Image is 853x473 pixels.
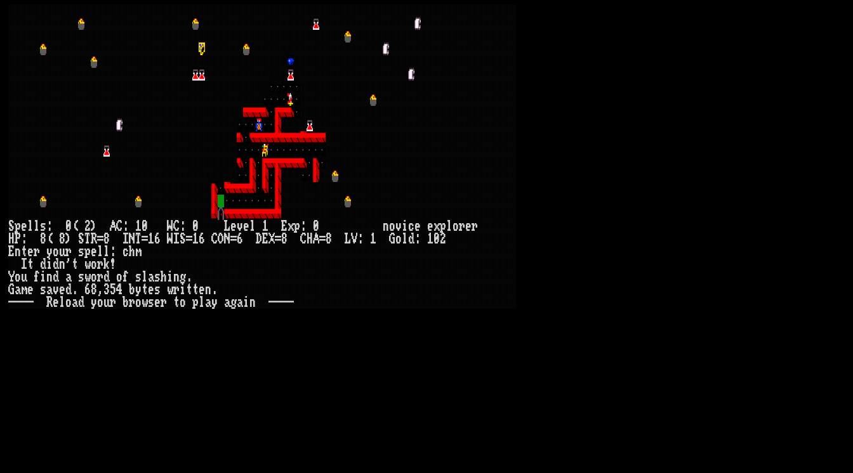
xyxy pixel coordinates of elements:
[122,233,129,245] div: I
[34,245,40,258] div: r
[142,233,148,245] div: =
[237,220,243,233] div: v
[103,283,110,296] div: 3
[15,296,21,309] div: -
[91,245,97,258] div: e
[97,296,103,309] div: o
[230,296,237,309] div: g
[142,271,148,283] div: l
[180,220,186,233] div: :
[288,220,294,233] div: x
[27,258,34,271] div: t
[180,233,186,245] div: S
[91,271,97,283] div: o
[110,258,116,271] div: !
[186,283,192,296] div: t
[59,283,65,296] div: e
[154,233,161,245] div: 6
[268,233,275,245] div: X
[97,245,103,258] div: l
[110,283,116,296] div: 5
[167,283,173,296] div: w
[65,296,72,309] div: o
[122,296,129,309] div: b
[402,220,408,233] div: i
[275,233,281,245] div: =
[180,296,186,309] div: o
[173,220,180,233] div: C
[84,271,91,283] div: w
[103,271,110,283] div: d
[21,283,27,296] div: m
[414,220,421,233] div: e
[453,220,459,233] div: o
[110,296,116,309] div: r
[84,283,91,296] div: 6
[224,296,230,309] div: a
[167,233,173,245] div: W
[34,271,40,283] div: f
[72,283,78,296] div: .
[135,271,142,283] div: s
[383,220,389,233] div: n
[27,283,34,296] div: e
[459,220,465,233] div: r
[135,296,142,309] div: o
[281,220,288,233] div: E
[59,233,65,245] div: 8
[40,220,46,233] div: s
[326,233,332,245] div: 8
[281,296,288,309] div: -
[230,233,237,245] div: =
[53,283,59,296] div: v
[21,271,27,283] div: u
[148,271,154,283] div: a
[224,233,230,245] div: N
[192,233,199,245] div: 1
[345,233,351,245] div: L
[389,220,395,233] div: o
[21,258,27,271] div: I
[59,245,65,258] div: u
[167,271,173,283] div: i
[173,296,180,309] div: t
[65,245,72,258] div: r
[8,271,15,283] div: Y
[402,233,408,245] div: l
[351,233,357,245] div: V
[135,220,142,233] div: 1
[40,233,46,245] div: 8
[427,220,433,233] div: e
[129,233,135,245] div: N
[91,296,97,309] div: y
[211,296,218,309] div: y
[446,220,453,233] div: l
[103,233,110,245] div: 8
[53,245,59,258] div: o
[129,283,135,296] div: b
[122,220,129,233] div: :
[408,233,414,245] div: d
[237,296,243,309] div: a
[319,233,326,245] div: =
[53,296,59,309] div: e
[53,258,59,271] div: d
[173,283,180,296] div: r
[268,296,275,309] div: -
[46,296,53,309] div: R
[370,233,376,245] div: 1
[313,220,319,233] div: 0
[53,271,59,283] div: d
[110,220,116,233] div: A
[21,233,27,245] div: :
[414,233,421,245] div: :
[84,258,91,271] div: w
[180,283,186,296] div: i
[148,233,154,245] div: 1
[46,258,53,271] div: i
[465,220,472,233] div: e
[148,283,154,296] div: e
[15,220,21,233] div: p
[103,258,110,271] div: k
[281,233,288,245] div: 8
